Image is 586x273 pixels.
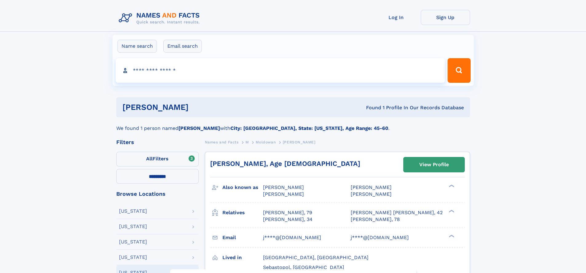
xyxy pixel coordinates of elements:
[118,40,157,53] label: Name search
[116,58,445,83] input: search input
[116,10,205,26] img: Logo Names and Facts
[263,264,344,270] span: Sebastopol, [GEOGRAPHIC_DATA]
[263,255,369,260] span: [GEOGRAPHIC_DATA], [GEOGRAPHIC_DATA]
[447,234,455,238] div: ❯
[119,255,147,260] div: [US_STATE]
[256,138,276,146] a: Moldowan
[277,104,464,111] div: Found 1 Profile In Our Records Database
[119,209,147,214] div: [US_STATE]
[263,191,304,197] span: [PERSON_NAME]
[421,10,470,25] a: Sign Up
[283,140,316,144] span: [PERSON_NAME]
[245,138,249,146] a: M
[263,216,313,223] a: [PERSON_NAME], 34
[116,139,199,145] div: Filters
[146,156,153,162] span: All
[205,138,239,146] a: Names and Facts
[447,184,455,188] div: ❯
[448,58,470,83] button: Search Button
[351,184,392,190] span: [PERSON_NAME]
[447,209,455,213] div: ❯
[178,125,220,131] b: [PERSON_NAME]
[245,140,249,144] span: M
[404,157,464,172] a: View Profile
[351,191,392,197] span: [PERSON_NAME]
[222,252,263,263] h3: Lived in
[222,182,263,193] h3: Also known as
[119,224,147,229] div: [US_STATE]
[351,216,400,223] a: [PERSON_NAME], 78
[222,232,263,243] h3: Email
[263,209,312,216] a: [PERSON_NAME], 79
[419,158,449,172] div: View Profile
[230,125,388,131] b: City: [GEOGRAPHIC_DATA], State: [US_STATE], Age Range: 45-60
[119,239,147,244] div: [US_STATE]
[210,160,360,167] a: [PERSON_NAME], Age [DEMOGRAPHIC_DATA]
[116,152,199,167] label: Filters
[122,103,277,111] h1: [PERSON_NAME]
[222,207,263,218] h3: Relatives
[116,117,470,132] div: We found 1 person named with .
[116,191,199,197] div: Browse Locations
[163,40,202,53] label: Email search
[256,140,276,144] span: Moldowan
[372,10,421,25] a: Log In
[263,184,304,190] span: [PERSON_NAME]
[351,209,443,216] a: [PERSON_NAME] [PERSON_NAME], 42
